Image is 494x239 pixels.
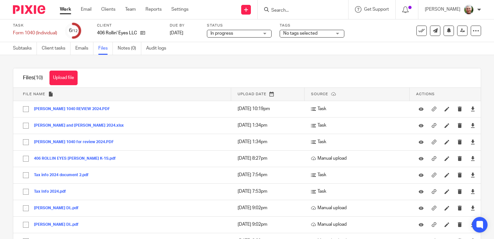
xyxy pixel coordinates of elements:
h1: Files [23,74,43,81]
a: Download [470,221,475,228]
p: Manual upload [311,221,406,228]
a: Reports [145,6,162,13]
p: [DATE] 1:34pm [238,122,302,129]
a: Work [60,6,71,13]
a: Clients [101,6,115,13]
a: Emails [75,42,93,55]
a: Download [470,122,475,129]
a: Client tasks [42,42,70,55]
a: Download [470,205,475,211]
span: Upload date [238,92,266,96]
a: Email [81,6,91,13]
button: [PERSON_NAME] DL.pdf [34,222,83,227]
a: Download [470,188,475,195]
p: 406 Rollin' Eyes LLC [97,30,137,36]
span: (10) [34,75,43,80]
button: Tax Info 2024.pdf [34,189,71,194]
a: Files [98,42,113,55]
p: Task [311,188,406,195]
button: [PERSON_NAME] DL.pdf [34,206,83,211]
p: Task [311,139,406,145]
button: [PERSON_NAME] 1040 for review 2024.PDF [34,140,119,144]
p: Manual upload [311,205,406,211]
label: Due by [170,23,199,28]
span: File name [23,92,45,96]
label: Task [13,23,57,28]
a: Settings [171,6,188,13]
p: [DATE] 10:19pm [238,106,302,112]
p: Task [311,172,406,178]
span: In progress [210,31,233,36]
p: Task [311,106,406,112]
label: Tags [280,23,344,28]
a: Audit logs [146,42,171,55]
p: [PERSON_NAME] [425,6,460,13]
p: [DATE] 7:54pm [238,172,302,178]
a: Subtasks [13,42,37,55]
a: Download [470,155,475,162]
span: [DATE] [170,31,183,35]
button: [PERSON_NAME] 1040 REVIEW 2024.PDF [34,107,115,111]
label: Status [207,23,272,28]
input: Select [20,186,32,198]
div: Form 1040 (Individual) [13,30,57,36]
span: Get Support [364,7,389,12]
p: [DATE] 8:27pm [238,155,302,162]
span: Source [311,92,328,96]
p: [DATE] 7:53pm [238,188,302,195]
input: Select [20,219,32,231]
span: No tags selected [283,31,317,36]
input: Search [271,8,329,14]
input: Select [20,136,32,148]
button: [PERSON_NAME] and [PERSON_NAME] 2024.xlsx [34,123,129,128]
button: Tax info 2024 document 2.pdf [34,173,93,177]
label: Client [97,23,162,28]
input: Select [20,119,32,132]
input: Select [20,169,32,181]
p: [DATE] 9:02pm [238,205,302,211]
small: /12 [72,29,78,33]
input: Select [20,202,32,214]
button: Upload file [49,71,78,85]
p: [DATE] 9:02pm [238,221,302,228]
input: Select [20,103,32,115]
p: Manual upload [311,155,406,162]
a: Download [470,106,475,112]
img: kim_profile.jpg [464,5,474,15]
div: 6 [69,27,78,34]
a: Download [470,172,475,178]
a: Team [125,6,136,13]
a: Download [470,139,475,145]
span: Actions [416,92,435,96]
input: Select [20,153,32,165]
img: Pixie [13,5,45,14]
p: Task [311,122,406,129]
button: 406 ROLLIN EYES [PERSON_NAME] K-1S.pdf [34,156,121,161]
a: Notes (0) [118,42,141,55]
p: [DATE] 1:34pm [238,139,302,145]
